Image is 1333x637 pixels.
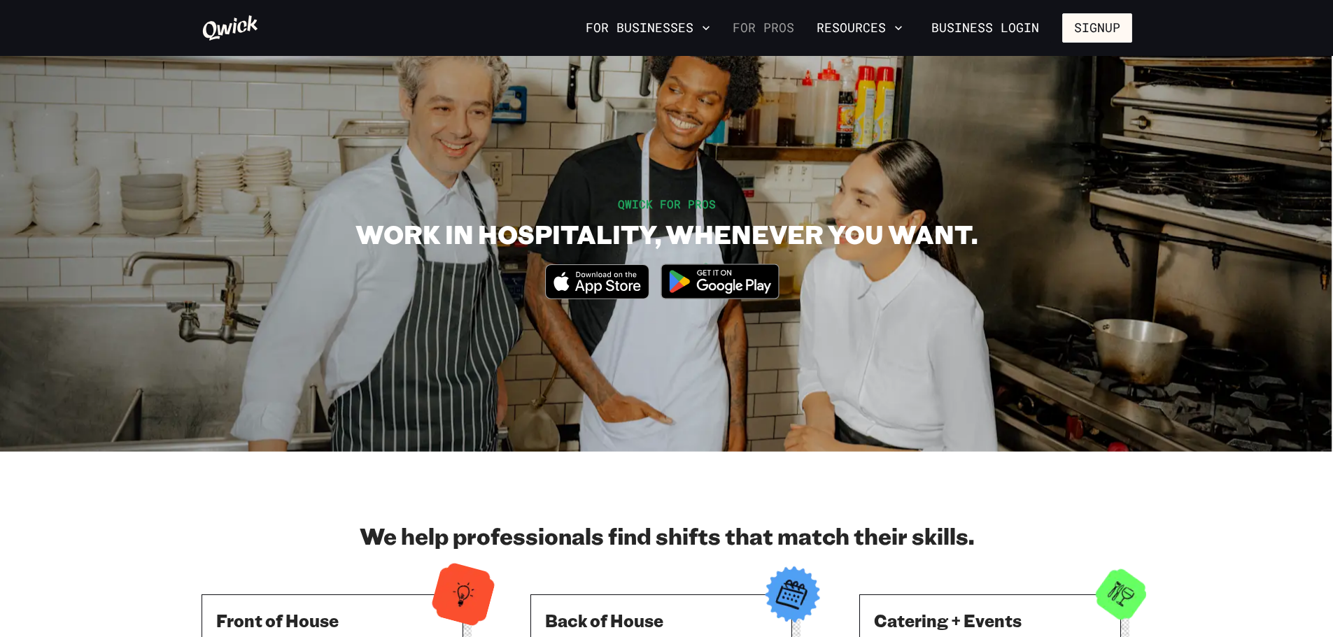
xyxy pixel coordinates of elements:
a: Business Login [919,13,1051,43]
a: Download on the App Store [545,287,650,302]
h3: Front of House [216,609,449,631]
a: For Pros [727,16,800,40]
button: Signup [1062,13,1132,43]
h2: We help professionals find shifts that match their skills. [202,522,1132,550]
button: For Businesses [580,16,716,40]
h3: Catering + Events [874,609,1106,631]
img: Get it on Google Play [652,255,788,308]
button: Resources [811,16,908,40]
h3: Back of House [545,609,777,631]
span: QWICK FOR PROS [618,196,716,211]
h1: WORK IN HOSPITALITY, WHENEVER YOU WANT. [355,218,978,250]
